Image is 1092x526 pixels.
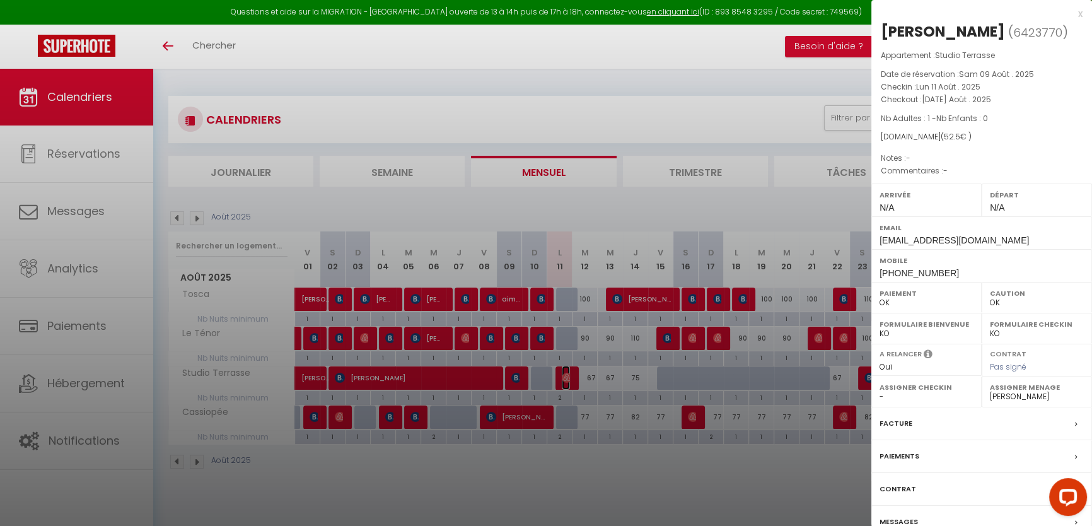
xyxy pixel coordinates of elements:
[959,69,1034,79] span: Sam 09 Août . 2025
[881,131,1083,143] div: [DOMAIN_NAME]
[871,6,1083,21] div: x
[880,254,1084,267] label: Mobile
[1013,25,1062,40] span: 6423770
[990,189,1084,201] label: Départ
[922,94,991,105] span: [DATE] Août . 2025
[880,318,973,330] label: Formulaire Bienvenue
[990,381,1084,394] label: Assigner Menage
[880,482,916,496] label: Contrat
[990,202,1004,213] span: N/A
[880,349,922,359] label: A relancer
[881,81,1083,93] p: Checkin :
[881,68,1083,81] p: Date de réservation :
[936,113,988,124] span: Nb Enfants : 0
[990,349,1026,357] label: Contrat
[935,50,995,61] span: Studio Terrasse
[944,131,960,142] span: 52.5
[906,153,910,163] span: -
[924,349,932,363] i: Sélectionner OUI si vous souhaiter envoyer les séquences de messages post-checkout
[880,202,894,213] span: N/A
[881,152,1083,165] p: Notes :
[1039,473,1092,526] iframe: LiveChat chat widget
[880,417,912,430] label: Facture
[880,381,973,394] label: Assigner Checkin
[881,113,988,124] span: Nb Adultes : 1 -
[943,165,948,176] span: -
[880,450,919,463] label: Paiements
[1008,23,1068,41] span: ( )
[881,165,1083,177] p: Commentaires :
[881,93,1083,106] p: Checkout :
[941,131,972,142] span: ( € )
[880,189,973,201] label: Arrivée
[990,361,1026,372] span: Pas signé
[881,21,1005,42] div: [PERSON_NAME]
[916,81,980,92] span: Lun 11 Août . 2025
[990,287,1084,300] label: Caution
[880,268,959,278] span: [PHONE_NUMBER]
[881,49,1083,62] p: Appartement :
[880,235,1029,245] span: [EMAIL_ADDRESS][DOMAIN_NAME]
[990,318,1084,330] label: Formulaire Checkin
[880,221,1084,234] label: Email
[880,287,973,300] label: Paiement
